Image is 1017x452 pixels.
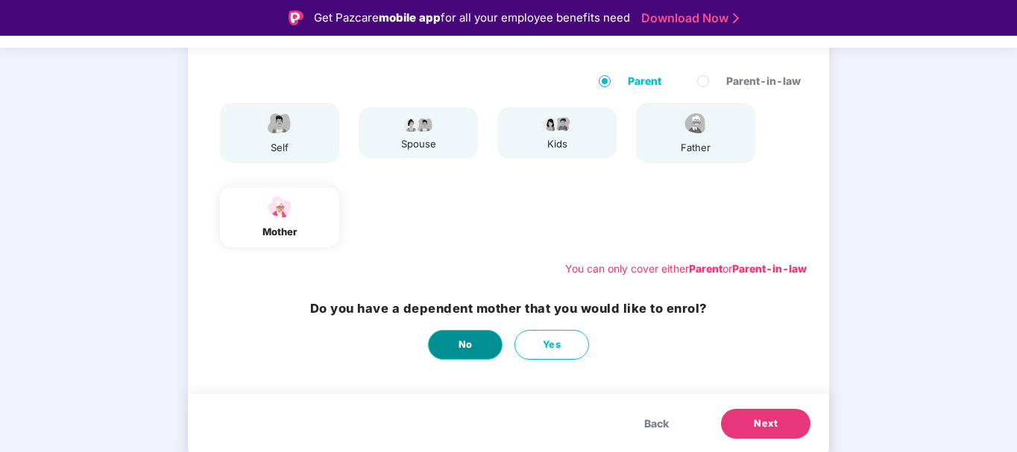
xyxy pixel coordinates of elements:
[538,115,576,133] img: svg+xml;base64,PHN2ZyB4bWxucz0iaHR0cDovL3d3dy53My5vcmcvMjAwMC9zdmciIHdpZHRoPSI3OS4wMzciIGhlaWdodD...
[732,262,807,275] b: Parent-in-law
[459,337,473,352] span: No
[622,73,667,89] span: Parent
[629,409,684,439] button: Back
[314,9,630,27] div: Get Pazcare for all your employee benefits need
[400,115,437,133] img: svg+xml;base64,PHN2ZyB4bWxucz0iaHR0cDovL3d3dy53My5vcmcvMjAwMC9zdmciIHdpZHRoPSI5Ny44OTciIGhlaWdodD...
[721,409,810,439] button: Next
[677,140,714,156] div: father
[689,262,722,275] b: Parent
[677,110,714,136] img: svg+xml;base64,PHN2ZyBpZD0iRmF0aGVyX2ljb24iIHhtbG5zPSJodHRwOi8vd3d3LnczLm9yZy8yMDAwL3N2ZyIgeG1sbn...
[644,416,669,432] span: Back
[261,224,298,240] div: mother
[400,136,437,152] div: spouse
[565,261,807,277] div: You can only cover either or
[543,337,561,352] span: Yes
[261,140,298,156] div: self
[514,330,589,360] button: Yes
[289,10,303,25] img: Logo
[754,416,778,431] span: Next
[720,73,807,89] span: Parent-in-law
[261,110,298,136] img: svg+xml;base64,PHN2ZyBpZD0iRW1wbG95ZWVfbWFsZSIgeG1sbnM9Imh0dHA6Ly93d3cudzMub3JnLzIwMDAvc3ZnIiB3aW...
[310,299,708,319] h3: Do you have a dependent mother that you would like to enrol?
[379,10,441,25] strong: mobile app
[641,10,734,26] a: Download Now
[733,10,739,26] img: Stroke
[428,330,503,360] button: No
[538,136,576,152] div: kids
[261,194,298,220] img: svg+xml;base64,PHN2ZyB4bWxucz0iaHR0cDovL3d3dy53My5vcmcvMjAwMC9zdmciIHdpZHRoPSI1NCIgaGVpZ2h0PSIzOC...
